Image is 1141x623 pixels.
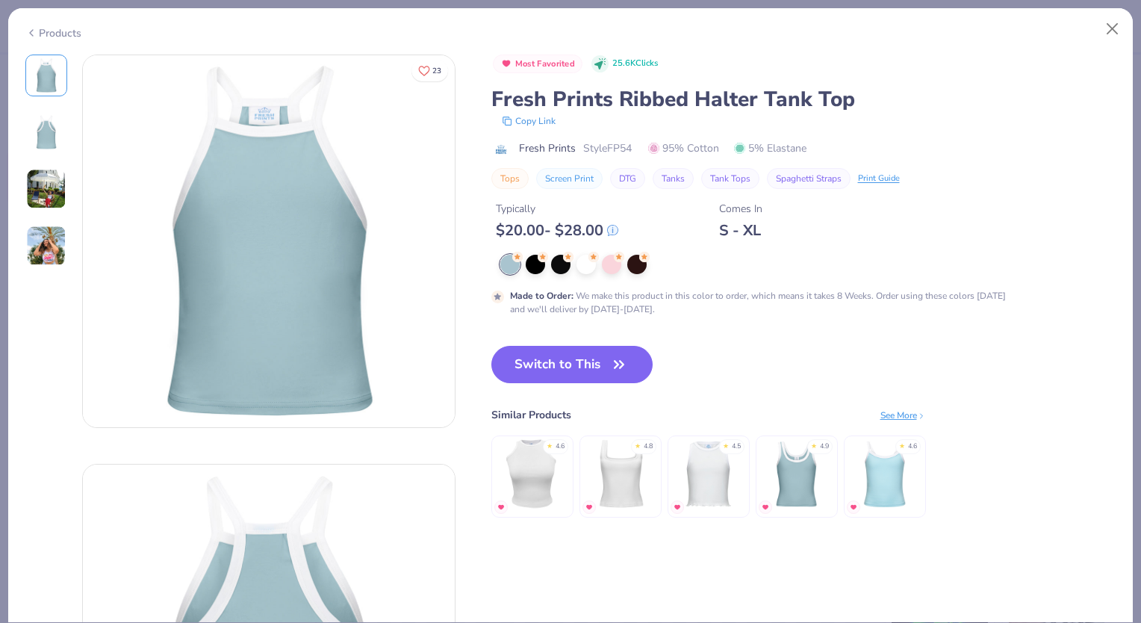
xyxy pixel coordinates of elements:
[648,140,719,156] span: 95% Cotton
[536,168,603,189] button: Screen Print
[820,441,829,452] div: 4.9
[25,25,81,41] div: Products
[849,438,920,509] img: Fresh Prints Cali Camisole Top
[491,168,529,189] button: Tops
[496,221,618,240] div: $ 20.00 - $ 28.00
[811,441,817,447] div: ★
[723,441,729,447] div: ★
[26,169,66,209] img: User generated content
[899,441,905,447] div: ★
[610,168,645,189] button: DTG
[767,168,851,189] button: Spaghetti Straps
[849,503,858,512] img: MostFav.gif
[497,503,506,512] img: MostFav.gif
[491,407,571,423] div: Similar Products
[761,503,770,512] img: MostFav.gif
[585,503,594,512] img: MostFav.gif
[510,290,573,302] strong: Made to Order :
[719,201,762,217] div: Comes In
[497,438,568,509] img: Fresh Prints Marilyn Tank Top
[1098,15,1127,43] button: Close
[432,67,441,75] span: 23
[761,438,832,509] img: Fresh Prints Sunset Blvd Ribbed Scoop Tank Top
[719,221,762,240] div: S - XL
[644,441,653,452] div: 4.8
[497,114,560,128] button: copy to clipboard
[612,58,658,70] span: 25.6K Clicks
[653,168,694,189] button: Tanks
[510,289,1017,316] div: We make this product in this color to order, which means it takes 8 Weeks. Order using these colo...
[732,441,741,452] div: 4.5
[519,140,576,156] span: Fresh Prints
[28,58,64,93] img: Front
[734,140,806,156] span: 5% Elastane
[491,143,512,155] img: brand logo
[880,409,926,422] div: See More
[547,441,553,447] div: ★
[515,60,575,68] span: Most Favorited
[701,168,759,189] button: Tank Tops
[493,55,583,74] button: Badge Button
[500,58,512,69] img: Most Favorited sort
[673,438,744,509] img: Fresh Prints Sasha Crop Top
[411,60,448,81] button: Like
[26,226,66,266] img: User generated content
[585,438,656,509] img: Fresh Prints Sydney Square Neck Tank Top
[858,173,900,185] div: Print Guide
[556,441,565,452] div: 4.6
[83,55,455,427] img: Front
[583,140,632,156] span: Style FP54
[28,114,64,150] img: Back
[635,441,641,447] div: ★
[491,85,1116,114] div: Fresh Prints Ribbed Halter Tank Top
[908,441,917,452] div: 4.6
[496,201,618,217] div: Typically
[491,346,653,383] button: Switch to This
[673,503,682,512] img: MostFav.gif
